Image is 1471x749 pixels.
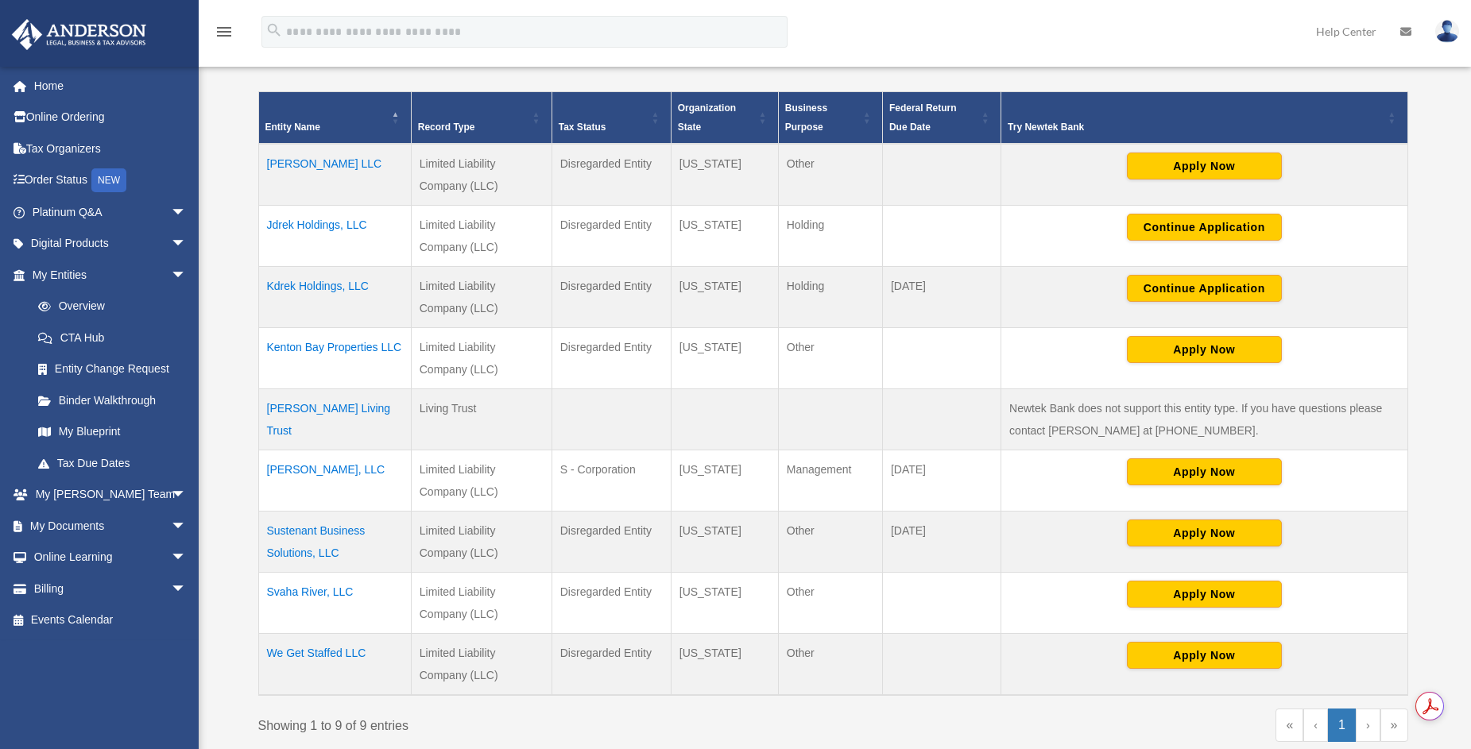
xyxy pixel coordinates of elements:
td: [US_STATE] [671,267,778,328]
span: arrow_drop_down [171,196,203,229]
span: arrow_drop_down [171,573,203,605]
td: Other [778,328,882,389]
button: Apply Now [1127,336,1282,363]
td: Management [778,450,882,512]
a: Binder Walkthrough [22,384,203,416]
td: [PERSON_NAME] Living Trust [258,389,411,450]
a: Overview [22,291,195,322]
th: Federal Return Due Date: Activate to sort [882,92,1001,145]
span: Business Purpose [785,102,827,133]
td: Other [778,634,882,696]
a: CTA Hub [22,322,203,353]
a: Online Ordering [11,102,211,133]
button: Continue Application [1127,275,1282,302]
a: Billingarrow_drop_down [11,573,211,604]
td: [US_STATE] [671,573,778,634]
td: [PERSON_NAME] LLC [258,144,411,206]
td: Disregarded Entity [552,328,671,389]
button: Apply Now [1127,581,1282,608]
span: arrow_drop_down [171,228,203,261]
td: Disregarded Entity [552,573,671,634]
td: [US_STATE] [671,328,778,389]
td: Limited Liability Company (LLC) [411,206,552,267]
td: Disregarded Entity [552,634,671,696]
td: [DATE] [882,450,1001,512]
span: arrow_drop_down [171,542,203,574]
td: Other [778,573,882,634]
a: Order StatusNEW [11,164,211,197]
a: My Documentsarrow_drop_down [11,510,211,542]
img: Anderson Advisors Platinum Portal [7,19,151,50]
td: [US_STATE] [671,450,778,512]
td: [US_STATE] [671,634,778,696]
span: arrow_drop_down [171,259,203,291]
td: Disregarded Entity [552,144,671,206]
td: [US_STATE] [671,206,778,267]
td: S - Corporation [552,450,671,512]
span: Federal Return Due Date [889,102,957,133]
div: Try Newtek Bank [1008,118,1383,137]
a: Entity Change Request [22,353,203,385]
th: Entity Name: Activate to invert sorting [258,92,411,145]
td: Disregarded Entity [552,267,671,328]
a: menu [215,28,234,41]
span: arrow_drop_down [171,479,203,512]
td: Disregarded Entity [552,512,671,573]
th: Record Type: Activate to sort [411,92,552,145]
span: Entity Name [265,122,320,133]
td: Holding [778,206,882,267]
td: [US_STATE] [671,512,778,573]
a: My Entitiesarrow_drop_down [11,259,203,291]
a: Tax Due Dates [22,447,203,479]
td: Sustenant Business Solutions, LLC [258,512,411,573]
span: Record Type [418,122,475,133]
td: Limited Liability Company (LLC) [411,144,552,206]
td: Holding [778,267,882,328]
td: Limited Liability Company (LLC) [411,512,552,573]
div: Showing 1 to 9 of 9 entries [258,708,822,737]
td: Living Trust [411,389,552,450]
a: Platinum Q&Aarrow_drop_down [11,196,211,228]
div: NEW [91,168,126,192]
button: Apply Now [1127,153,1282,180]
td: Jdrek Holdings, LLC [258,206,411,267]
a: Previous [1303,708,1328,742]
a: First [1276,708,1303,742]
button: Apply Now [1127,519,1282,546]
td: Newtek Bank does not support this entity type. If you have questions please contact [PERSON_NAME]... [1001,389,1407,450]
td: We Get Staffed LLC [258,634,411,696]
td: Svaha River, LLC [258,573,411,634]
th: Try Newtek Bank : Activate to sort [1001,92,1407,145]
span: Organization State [678,102,736,133]
a: Tax Organizers [11,133,211,164]
img: User Pic [1435,20,1459,43]
span: Tax Status [559,122,606,133]
a: My Blueprint [22,416,203,448]
button: Continue Application [1127,214,1282,241]
td: Other [778,512,882,573]
a: Digital Productsarrow_drop_down [11,228,211,260]
td: [US_STATE] [671,144,778,206]
td: [DATE] [882,512,1001,573]
td: Other [778,144,882,206]
td: Limited Liability Company (LLC) [411,267,552,328]
td: Limited Liability Company (LLC) [411,450,552,512]
td: Limited Liability Company (LLC) [411,573,552,634]
td: [DATE] [882,267,1001,328]
th: Business Purpose: Activate to sort [778,92,882,145]
td: Limited Liability Company (LLC) [411,328,552,389]
a: Online Learningarrow_drop_down [11,542,211,573]
a: My [PERSON_NAME] Teamarrow_drop_down [11,479,211,511]
span: arrow_drop_down [171,510,203,542]
td: Limited Liability Company (LLC) [411,634,552,696]
a: Home [11,70,211,102]
i: menu [215,22,234,41]
button: Apply Now [1127,642,1282,669]
th: Organization State: Activate to sort [671,92,778,145]
td: Kenton Bay Properties LLC [258,328,411,389]
td: Disregarded Entity [552,206,671,267]
td: [PERSON_NAME], LLC [258,450,411,512]
td: Kdrek Holdings, LLC [258,267,411,328]
a: Events Calendar [11,604,211,636]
